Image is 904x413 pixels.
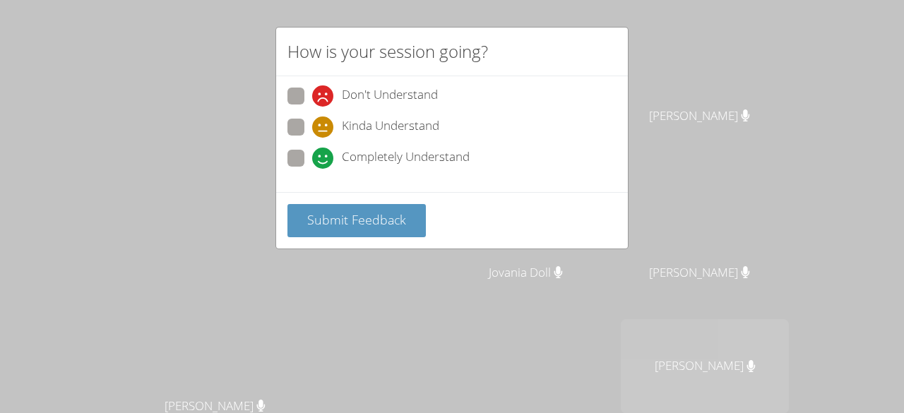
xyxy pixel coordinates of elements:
span: Don't Understand [342,85,438,107]
span: Kinda Understand [342,116,439,138]
h2: How is your session going? [287,39,488,64]
button: Submit Feedback [287,204,426,237]
span: Completely Understand [342,148,470,169]
span: Submit Feedback [307,211,406,228]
